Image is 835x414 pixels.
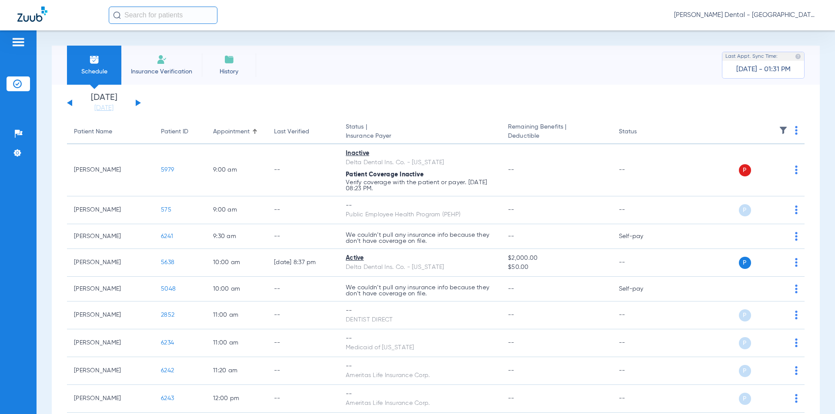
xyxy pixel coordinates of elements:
span: -- [508,207,514,213]
td: [PERSON_NAME] [67,224,154,249]
td: 9:30 AM [206,224,267,249]
img: group-dot-blue.svg [795,232,798,241]
div: Ameritas Life Insurance Corp. [346,399,494,408]
span: [DATE] - 01:31 PM [736,65,791,74]
td: [PERSON_NAME] [67,329,154,357]
span: Schedule [73,67,115,76]
span: 6243 [161,395,174,401]
div: Patient ID [161,127,199,136]
div: Appointment [213,127,260,136]
img: group-dot-blue.svg [795,285,798,293]
span: P [739,337,751,349]
span: Deductible [508,132,605,141]
td: -- [267,385,339,413]
span: Patient Coverage Inactive [346,172,424,178]
td: [PERSON_NAME] [67,385,154,413]
div: -- [346,390,494,399]
span: $2,000.00 [508,254,605,263]
span: -- [508,233,514,239]
img: hamburger-icon [11,37,25,47]
span: 6242 [161,368,174,374]
img: Manual Insurance Verification [157,54,167,65]
div: Active [346,254,494,263]
td: 10:00 AM [206,277,267,301]
span: P [739,393,751,405]
span: 6234 [161,340,174,346]
img: Search Icon [113,11,121,19]
td: -- [267,144,339,196]
td: 11:00 AM [206,301,267,329]
p: Verify coverage with the patient or payer. [DATE] 08:23 PM. [346,179,494,192]
td: 9:00 AM [206,144,267,196]
div: Last Verified [274,127,309,136]
img: group-dot-blue.svg [795,394,798,403]
td: Self-pay [612,277,671,301]
p: We couldn’t pull any insurance info because they don’t have coverage on file. [346,232,494,244]
td: -- [267,196,339,224]
td: 10:00 AM [206,249,267,277]
span: 5979 [161,167,174,173]
p: We couldn’t pull any insurance info because they don’t have coverage on file. [346,285,494,297]
td: 12:00 PM [206,385,267,413]
img: filter.svg [779,126,788,135]
span: 6241 [161,233,173,239]
div: Public Employee Health Program (PEHP) [346,210,494,219]
th: Status [612,120,671,144]
td: -- [267,357,339,385]
span: 5638 [161,259,174,265]
td: -- [612,196,671,224]
span: -- [508,312,514,318]
td: [PERSON_NAME] [67,301,154,329]
span: Insurance Verification [128,67,195,76]
td: [DATE] 8:37 PM [267,249,339,277]
td: -- [267,301,339,329]
span: Last Appt. Sync Time: [725,52,778,61]
span: Insurance Payer [346,132,494,141]
img: Zuub Logo [17,7,47,22]
td: 9:00 AM [206,196,267,224]
div: Appointment [213,127,250,136]
td: [PERSON_NAME] [67,277,154,301]
td: -- [612,357,671,385]
div: Delta Dental Ins. Co. - [US_STATE] [346,263,494,272]
span: -- [508,395,514,401]
img: group-dot-blue.svg [795,258,798,267]
div: -- [346,201,494,210]
td: [PERSON_NAME] [67,249,154,277]
img: last sync help info [795,53,801,60]
span: -- [508,286,514,292]
img: Schedule [89,54,100,65]
span: 575 [161,207,171,213]
td: 11:20 AM [206,357,267,385]
td: [PERSON_NAME] [67,357,154,385]
span: History [208,67,250,76]
span: P [739,204,751,216]
span: P [739,309,751,321]
img: group-dot-blue.svg [795,205,798,214]
div: Patient Name [74,127,112,136]
span: P [739,365,751,377]
input: Search for patients [109,7,217,24]
li: [DATE] [78,93,130,113]
div: -- [346,362,494,371]
td: -- [612,144,671,196]
span: 5048 [161,286,176,292]
img: History [224,54,234,65]
div: Patient Name [74,127,147,136]
span: -- [508,167,514,173]
td: -- [612,329,671,357]
a: [DATE] [78,104,130,113]
td: 11:00 AM [206,329,267,357]
div: DENTIST DIRECT [346,315,494,325]
span: P [739,164,751,176]
img: group-dot-blue.svg [795,311,798,319]
img: group-dot-blue.svg [795,166,798,174]
div: Ameritas Life Insurance Corp. [346,371,494,380]
td: -- [267,329,339,357]
span: P [739,257,751,269]
td: -- [267,224,339,249]
td: -- [267,277,339,301]
th: Remaining Benefits | [501,120,611,144]
span: [PERSON_NAME] Dental - [GEOGRAPHIC_DATA] [674,11,818,20]
span: 2852 [161,312,174,318]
